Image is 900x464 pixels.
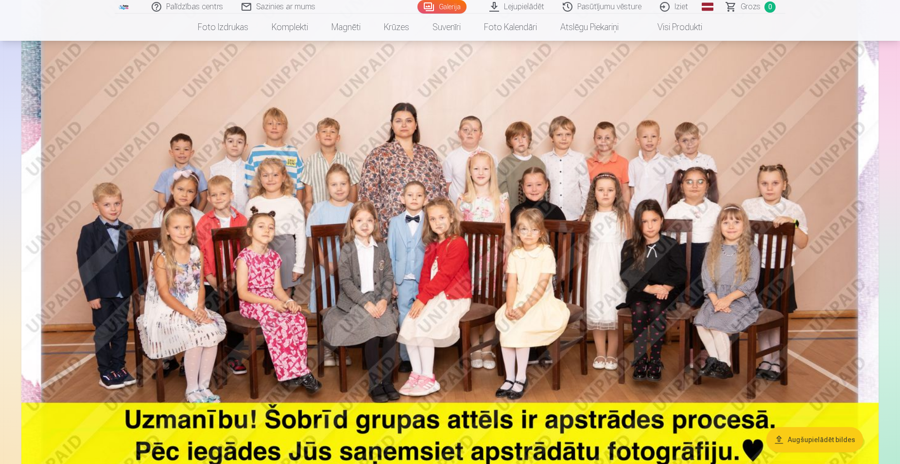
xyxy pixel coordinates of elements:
a: Foto kalendāri [472,14,549,41]
span: 0 [764,1,776,13]
a: Krūzes [372,14,421,41]
button: Augšupielādēt bildes [766,427,863,452]
a: Suvenīri [421,14,472,41]
a: Visi produkti [630,14,714,41]
a: Atslēgu piekariņi [549,14,630,41]
a: Magnēti [320,14,372,41]
a: Foto izdrukas [186,14,260,41]
a: Komplekti [260,14,320,41]
span: Grozs [741,1,761,13]
img: /fa1 [119,4,129,10]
